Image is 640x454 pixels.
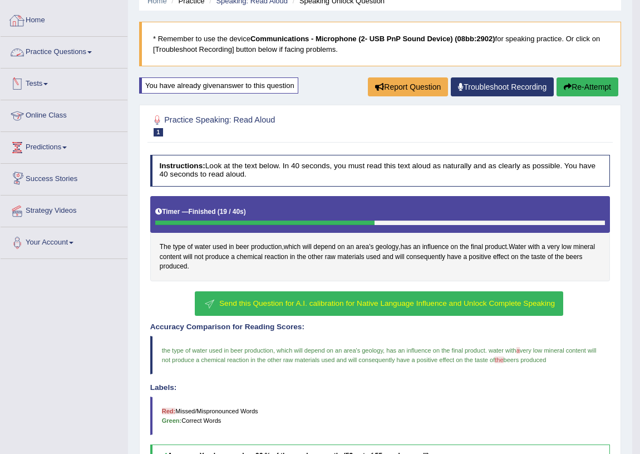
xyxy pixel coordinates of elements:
[366,252,381,262] span: Click to see word definition
[244,208,246,216] b: )
[213,242,227,252] span: Click to see word definition
[195,291,563,316] button: Send this Question for A.I. calibration for Native Language Influence and Unlock Complete Speaking
[284,242,301,252] span: Click to see word definition
[528,242,540,252] span: Click to see word definition
[555,252,564,262] span: Click to see word definition
[173,242,185,252] span: Click to see word definition
[471,242,483,252] span: Click to see word definition
[1,69,127,96] a: Tests
[485,347,487,354] span: .
[383,347,385,354] span: ,
[422,242,449,252] span: Click to see word definition
[150,397,611,435] blockquote: Missed/Mispronounced Words Correct Words
[237,252,263,262] span: Click to see word definition
[251,242,282,252] span: Click to see word definition
[264,252,288,262] span: Click to see word definition
[1,164,127,192] a: Success Stories
[273,347,275,354] span: ,
[150,155,611,187] h4: Look at the text below. In 40 seconds, you must read this text aloud as naturally and as clearly ...
[162,347,273,354] span: the type of water used in beer production
[1,132,127,160] a: Predictions
[557,77,618,96] button: Re-Attempt
[509,242,526,252] span: Click to see word definition
[277,347,383,354] span: which will depend on an area's geology
[297,252,307,262] span: Click to see word definition
[205,252,229,262] span: Click to see word definition
[1,227,127,255] a: Your Account
[218,208,220,216] b: (
[504,357,547,363] span: beers produced
[160,262,188,272] span: Click to see word definition
[566,252,583,262] span: Click to see word definition
[150,384,611,392] h4: Labels:
[308,252,323,262] span: Click to see word definition
[520,252,530,262] span: Click to see word definition
[495,357,503,363] span: the
[386,347,485,354] span: has an influence on the final product
[401,242,411,252] span: Click to see word definition
[290,252,295,262] span: Click to see word definition
[347,242,354,252] span: Click to see word definition
[162,417,182,424] b: Green:
[159,162,205,170] b: Instructions:
[447,252,461,262] span: Click to see word definition
[139,22,621,66] blockquote: * Remember to use the device for speaking practice. Or click on [Troubleshoot Recording] button b...
[160,252,181,262] span: Click to see word definition
[150,196,611,281] div: , , . .
[325,252,336,262] span: Click to see word definition
[406,252,445,262] span: Click to see word definition
[231,252,235,262] span: Click to see word definition
[548,252,553,262] span: Click to see word definition
[531,252,546,262] span: Click to see word definition
[250,35,495,43] b: Communications - Microphone (2- USB PnP Sound Device) (08bb:2902)
[382,252,393,262] span: Click to see word definition
[313,242,336,252] span: Click to see word definition
[413,242,420,252] span: Click to see word definition
[511,252,518,262] span: Click to see word definition
[1,196,127,223] a: Strategy Videos
[162,347,598,363] span: very low mineral content will not produce a chemical reaction in the other raw materials used and...
[162,408,176,414] b: Red:
[460,242,469,252] span: Click to see word definition
[395,252,405,262] span: Click to see word definition
[376,242,399,252] span: Click to see word definition
[155,208,245,216] h5: Timer —
[150,323,611,331] h4: Accuracy Comparison for Reading Scores:
[489,347,516,354] span: water with
[356,242,373,252] span: Click to see word definition
[368,77,448,96] button: Report Question
[541,242,545,252] span: Click to see word definition
[219,299,555,307] span: Send this Question for A.I. calibration for Native Language Influence and Unlock Complete Speaking
[160,242,171,252] span: Click to see word definition
[493,252,509,262] span: Click to see word definition
[547,242,559,252] span: Click to see word definition
[485,242,507,252] span: Click to see word definition
[195,242,211,252] span: Click to see word definition
[139,77,298,94] div: You have already given answer to this question
[469,252,491,262] span: Click to see word definition
[516,347,520,354] span: a
[451,77,554,96] a: Troubleshoot Recording
[220,208,244,216] b: 19 / 40s
[229,242,234,252] span: Click to see word definition
[337,252,364,262] span: Click to see word definition
[236,242,249,252] span: Click to see word definition
[187,242,193,252] span: Click to see word definition
[183,252,193,262] span: Click to see word definition
[573,242,595,252] span: Click to see word definition
[1,5,127,33] a: Home
[451,242,458,252] span: Click to see word definition
[194,252,204,262] span: Click to see word definition
[463,252,467,262] span: Click to see word definition
[1,37,127,65] a: Practice Questions
[1,100,127,128] a: Online Class
[302,242,312,252] span: Click to see word definition
[562,242,572,252] span: Click to see word definition
[150,113,436,136] h2: Practice Speaking: Read Aloud
[154,128,164,136] span: 1
[337,242,344,252] span: Click to see word definition
[189,208,216,216] b: Finished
